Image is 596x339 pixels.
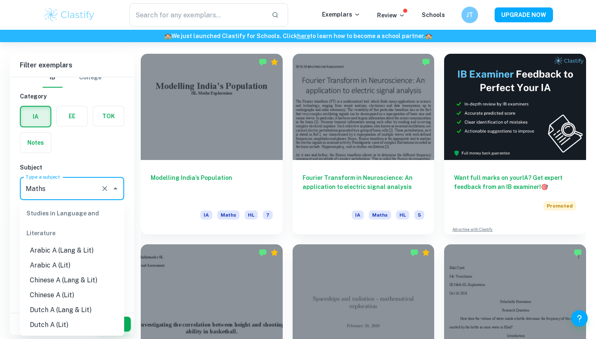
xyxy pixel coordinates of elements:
li: Dutch A (Lang & Lit) [20,303,124,318]
a: here [297,33,310,39]
img: Marked [259,58,267,66]
span: 7 [263,210,273,220]
li: Arabic A (Lang & Lit) [20,243,124,258]
button: EE [57,106,87,126]
button: College [79,68,101,88]
p: Exemplars [322,10,360,19]
div: Studies in Language and Literature [20,203,124,243]
span: IA [200,210,212,220]
h6: Filter exemplars [10,54,134,77]
span: 🏫 [164,33,171,39]
input: Search for any exemplars... [130,3,265,26]
button: Clear [99,183,111,194]
li: Dutch A (Lit) [20,318,124,332]
span: Promoted [543,201,576,210]
h6: Fourier Transform in Neuroscience: An application to electric signal analysis [303,173,425,201]
img: Marked [422,58,430,66]
span: HL [396,210,409,220]
span: Maths [369,210,391,220]
a: Advertise with Clastify [452,227,493,232]
a: Modelling India’s PopulationIAMathsHL7 [141,54,283,234]
h6: JT [465,10,475,19]
li: Chinese A (Lang & Lit) [20,273,124,288]
img: Clastify logo [43,7,96,23]
button: IA [21,107,50,127]
h6: Modelling India’s Population [151,173,273,201]
img: Marked [259,248,267,257]
img: Marked [410,248,418,257]
h6: Category [20,92,124,101]
div: Filter type choice [43,68,101,88]
button: Notes [20,133,51,153]
button: JT [461,7,478,23]
div: Premium [422,248,430,257]
li: Chinese A (Lit) [20,288,124,303]
span: IA [352,210,364,220]
h6: Subject [20,163,124,172]
a: Fourier Transform in Neuroscience: An application to electric signal analysisIAMathsHL5 [293,54,435,234]
div: Premium [270,248,279,257]
img: Thumbnail [444,54,586,160]
span: 🎯 [541,184,548,190]
label: Type a subject [26,173,60,180]
span: HL [245,210,258,220]
button: TOK [93,106,124,126]
h6: Want full marks on your IA ? Get expert feedback from an IB examiner! [454,173,576,191]
span: 🏫 [425,33,432,39]
span: Maths [217,210,240,220]
button: UPGRADE NOW [495,7,553,22]
h6: We just launched Clastify for Schools. Click to learn how to become a school partner. [2,31,594,41]
img: Marked [574,248,582,257]
p: Review [377,11,405,20]
div: Premium [270,58,279,66]
li: Arabic A (Lit) [20,258,124,273]
span: 5 [414,210,424,220]
a: Schools [422,12,445,18]
button: IB [43,68,62,88]
a: Want full marks on yourIA? Get expert feedback from an IB examiner!PromotedAdvertise with Clastify [444,54,586,234]
button: Help and Feedback [571,310,588,327]
button: Close [110,183,121,194]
